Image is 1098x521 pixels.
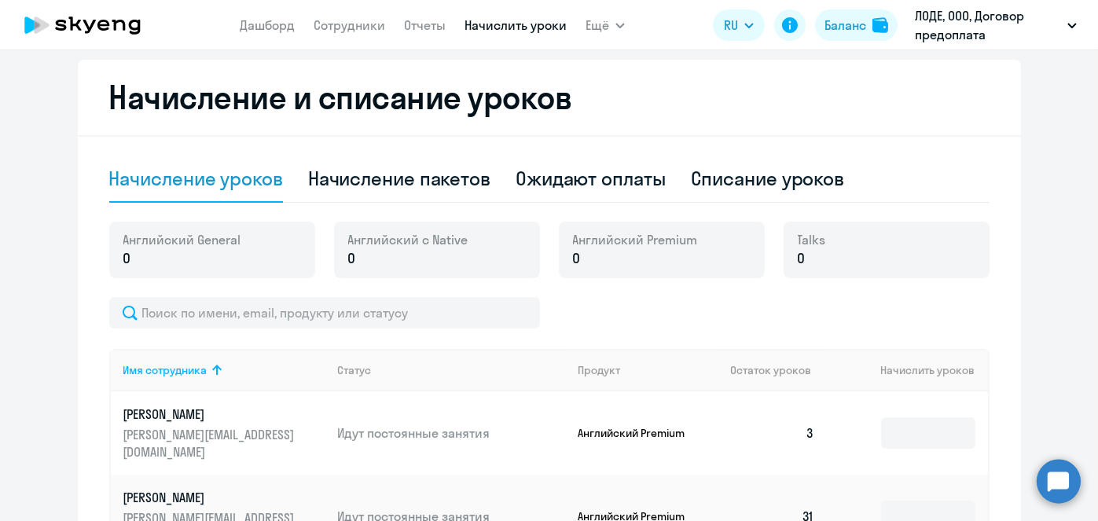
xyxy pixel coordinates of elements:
p: ЛОДЕ, ООО, Договор предоплата [915,6,1061,44]
p: [PERSON_NAME][EMAIL_ADDRESS][DOMAIN_NAME] [123,426,299,460]
div: Статус [337,363,371,377]
p: [PERSON_NAME] [123,405,299,423]
div: Продукт [578,363,620,377]
span: Ещё [586,16,609,35]
div: Списание уроков [691,166,845,191]
span: RU [724,16,738,35]
div: Имя сотрудника [123,363,325,377]
button: ЛОДЕ, ООО, Договор предоплата [907,6,1085,44]
span: Английский General [123,231,241,248]
td: 3 [718,391,828,475]
div: Статус [337,363,565,377]
div: Продукт [578,363,718,377]
span: Остаток уроков [730,363,811,377]
div: Начисление уроков [109,166,283,191]
button: Балансbalance [815,9,898,41]
div: Ожидают оплаты [516,166,666,191]
span: Talks [798,231,826,248]
input: Поиск по имени, email, продукту или статусу [109,297,540,328]
div: Начисление пакетов [308,166,490,191]
span: Английский Premium [573,231,698,248]
h2: Начисление и списание уроков [109,79,990,116]
p: [PERSON_NAME] [123,489,299,506]
button: Ещё [586,9,625,41]
a: [PERSON_NAME][PERSON_NAME][EMAIL_ADDRESS][DOMAIN_NAME] [123,405,325,460]
img: balance [872,17,888,33]
div: Баланс [824,16,866,35]
span: Английский с Native [348,231,468,248]
a: Дашборд [240,17,295,33]
p: Английский Premium [578,426,696,440]
a: Начислить уроки [465,17,567,33]
span: 0 [573,248,581,269]
span: 0 [348,248,356,269]
button: RU [713,9,765,41]
a: Отчеты [404,17,446,33]
div: Остаток уроков [730,363,828,377]
th: Начислить уроков [827,349,987,391]
div: Имя сотрудника [123,363,207,377]
span: 0 [798,248,806,269]
p: Идут постоянные занятия [337,424,565,442]
a: Сотрудники [314,17,385,33]
span: 0 [123,248,131,269]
